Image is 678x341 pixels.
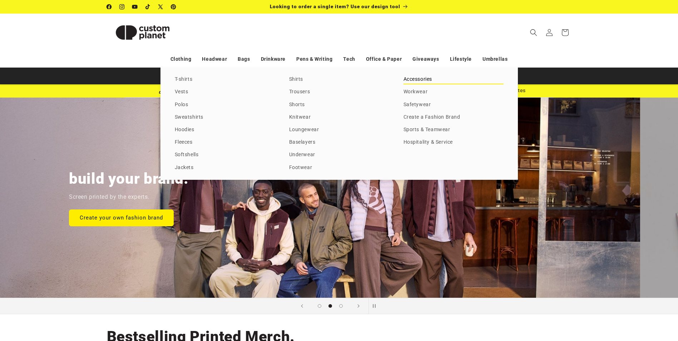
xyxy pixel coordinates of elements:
a: Trousers [289,87,389,97]
button: Load slide 2 of 3 [325,301,336,311]
a: Polos [175,100,275,110]
a: Clothing [170,53,192,65]
summary: Search [526,25,541,40]
h2: build your brand. [69,169,189,188]
a: T-shirts [175,75,275,84]
button: Load slide 1 of 3 [314,301,325,311]
a: Umbrellas [482,53,508,65]
a: Shirts [289,75,389,84]
p: Screen printed by the experts. [69,192,149,202]
a: Create your own fashion brand [69,209,174,226]
button: Pause slideshow [368,298,384,314]
a: Lifestyle [450,53,472,65]
a: Hospitality & Service [404,138,504,147]
a: Knitwear [289,113,389,122]
a: Headwear [202,53,227,65]
span: Looking to order a single item? Use our design tool [270,4,400,9]
a: Giveaways [412,53,439,65]
a: Safetywear [404,100,504,110]
img: Custom Planet [107,16,178,49]
a: Office & Paper [366,53,402,65]
a: Tech [343,53,355,65]
a: Vests [175,87,275,97]
a: Loungewear [289,125,389,135]
a: Sports & Teamwear [404,125,504,135]
a: Drinkware [261,53,286,65]
a: Footwear [289,163,389,173]
a: Bags [238,53,250,65]
button: Previous slide [294,298,310,314]
a: Hoodies [175,125,275,135]
a: Underwear [289,150,389,160]
a: Pens & Writing [296,53,332,65]
a: Custom Planet [104,14,181,51]
a: Jackets [175,163,275,173]
a: Shorts [289,100,389,110]
iframe: Chat Widget [559,264,678,341]
a: Create a Fashion Brand [404,113,504,122]
a: Fleeces [175,138,275,147]
a: Workwear [404,87,504,97]
button: Load slide 3 of 3 [336,301,346,311]
button: Next slide [351,298,366,314]
a: Softshells [175,150,275,160]
a: Sweatshirts [175,113,275,122]
a: Baselayers [289,138,389,147]
a: Accessories [404,75,504,84]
